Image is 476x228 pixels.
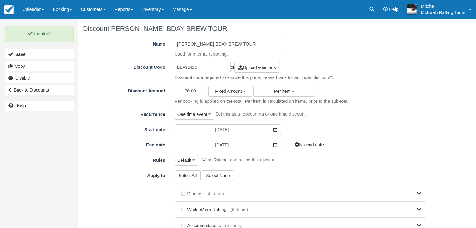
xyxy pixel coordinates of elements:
[83,170,170,179] label: Apply to
[215,89,242,94] span: Fixed Amount
[5,73,74,83] a: Disable
[175,98,350,105] p: Per booking is applied on the total. Per item is calculated on items, prior to the sub-total.
[83,62,170,71] label: Discount Code
[83,155,170,164] label: Rules
[4,5,14,14] img: checkfront-main-nav-mini-logo.png
[175,155,198,166] button: Default
[407,4,417,14] img: A1
[83,39,170,47] label: Name
[290,142,324,147] a: No end date
[175,109,214,120] button: One time event
[179,205,231,214] label: White Water Rafting
[383,7,388,12] i: Help
[253,86,315,97] button: Per item
[17,103,26,108] b: Help
[421,9,465,16] p: Mukwah Rafting Tours
[5,26,74,42] p: Updated!
[83,25,431,32] h1: Discount
[5,49,74,59] button: Save
[83,140,170,148] label: End date
[175,62,231,72] input: Letters and numbers only (no spaces)
[389,7,398,12] span: Help
[83,124,170,133] label: Start date
[179,189,207,198] label: Dinners
[215,111,307,117] p: Set this as a reoccurring or one time discount.
[83,86,170,94] label: Discount Amount
[175,51,228,57] p: Used for internal reporting.
[175,74,333,81] p: Discount code required to enable this price. Leave blank for an "open discount".
[109,25,227,32] span: [PERSON_NAME] BDAY BREW TOUR
[15,52,26,57] b: Save
[234,62,280,73] a: Upload vouchers
[274,89,290,94] span: Per item
[213,157,278,163] p: Ruleset controlling this discount.
[202,170,234,181] button: Select None
[177,157,191,163] span: Default
[208,86,252,97] button: Fixed Amount
[83,109,170,118] label: Recurrence
[177,111,207,117] span: One time event
[170,62,431,81] div: or
[421,3,465,9] p: Mitche
[230,206,248,213] span: (6 items)
[199,157,212,162] a: View
[5,85,74,95] a: Back to Discounts
[207,191,224,197] span: (4 items)
[175,170,201,181] button: Select All
[5,61,74,71] a: Copy
[5,101,74,111] a: Help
